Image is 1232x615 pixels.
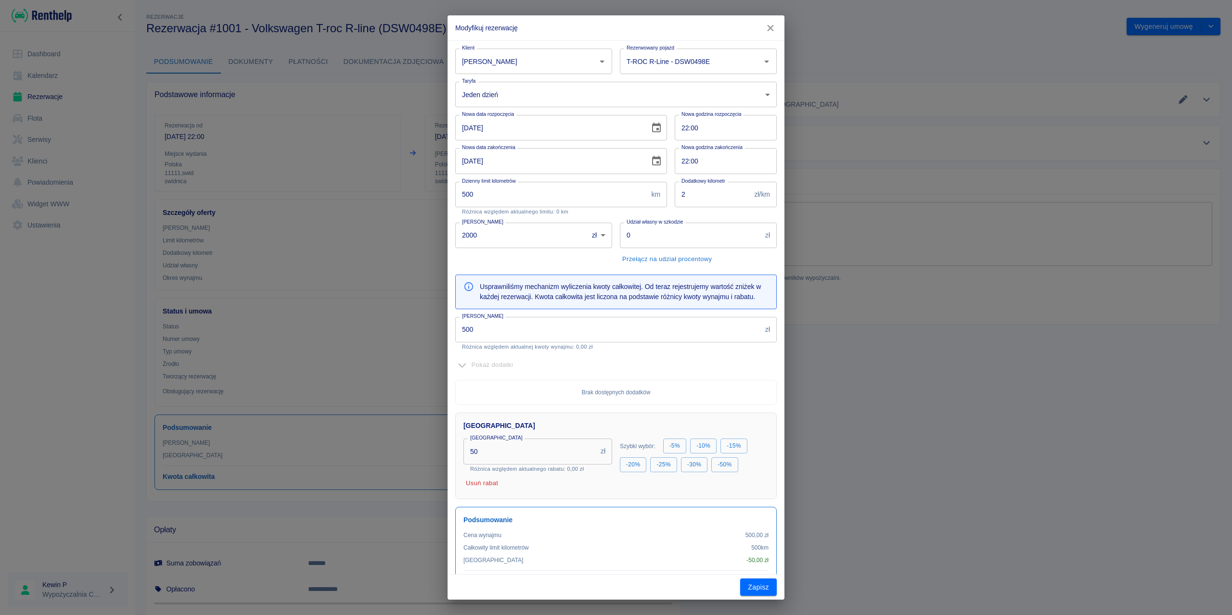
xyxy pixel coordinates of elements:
[760,55,773,68] button: Otwórz
[745,531,769,540] p: 500,00 zł
[462,111,514,118] label: Nowa data rozpoczęcia
[751,543,769,552] p: 500 km
[462,344,770,350] p: Różnica względem aktualnej kwoty wynajmu: 0,00 zł
[620,252,714,267] button: Przełącz na udział procentowy
[462,209,660,215] p: Różnica względem aktualnego limitu: 0 km
[470,434,523,441] label: [GEOGRAPHIC_DATA]
[462,218,503,226] label: [PERSON_NAME]
[463,476,500,491] button: Usuń rabat
[585,223,612,248] div: zł
[690,439,717,453] button: -10%
[620,442,655,451] p: Szybki wybór :
[463,556,523,565] p: [GEOGRAPHIC_DATA]
[462,177,516,185] label: Dzienny limit kilometrów
[663,439,686,453] button: -5%
[455,82,777,107] div: Jeden dzień
[681,457,707,472] button: -30%
[463,388,769,397] p: Brak dostępnych dodatków
[462,44,475,51] label: Klient
[650,457,677,472] button: -25%
[480,282,769,302] p: Usprawniliśmy mechanizm wyliczenia kwoty całkowitej. Od teraz rejestrujemy wartość zniżek w każde...
[470,466,605,472] p: Różnica względem aktualnego rabatu: 0,00 zł
[740,578,777,596] button: Zapisz
[681,111,742,118] label: Nowa godzina rozpoczęcia
[681,177,725,185] label: Dodatkowy kilometr
[462,144,515,151] label: Nowa data zakończenia
[455,317,761,342] input: Koszt całkowity rezerwacji
[647,118,666,138] button: Choose date, selected date is 26 sie 2025
[463,543,529,552] p: Całkowity limit kilometrów
[620,457,646,472] button: -20%
[462,77,475,85] label: Taryfa
[765,230,770,240] p: zł
[755,189,770,200] p: zł/km
[463,531,501,540] p: Cena wynajmu
[720,439,747,453] button: -15%
[448,15,784,40] h2: Modyfikuj rezerwację
[463,515,769,525] h6: Podsumowanie
[463,421,769,431] h6: [GEOGRAPHIC_DATA]
[463,439,597,464] input: reservation_details.modify_modal.edit_offer_step.discount_description
[601,446,605,456] p: zł
[647,151,666,171] button: Choose date, selected date is 27 sie 2025
[746,556,769,565] p: - 50,00 zł
[455,148,643,174] input: DD-MM-YYYY
[627,44,674,51] label: Rezerwowany pojazd
[651,189,660,200] p: km
[765,325,770,335] p: zł
[675,115,770,140] input: hh:mm
[455,115,643,140] input: DD-MM-YYYY
[595,55,609,68] button: Otwórz
[711,457,738,472] button: -50%
[681,144,743,151] label: Nowa godzina zakończenia
[627,218,683,226] label: Udział własny w szkodzie
[462,313,503,320] label: [PERSON_NAME]
[675,148,770,174] input: hh:mm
